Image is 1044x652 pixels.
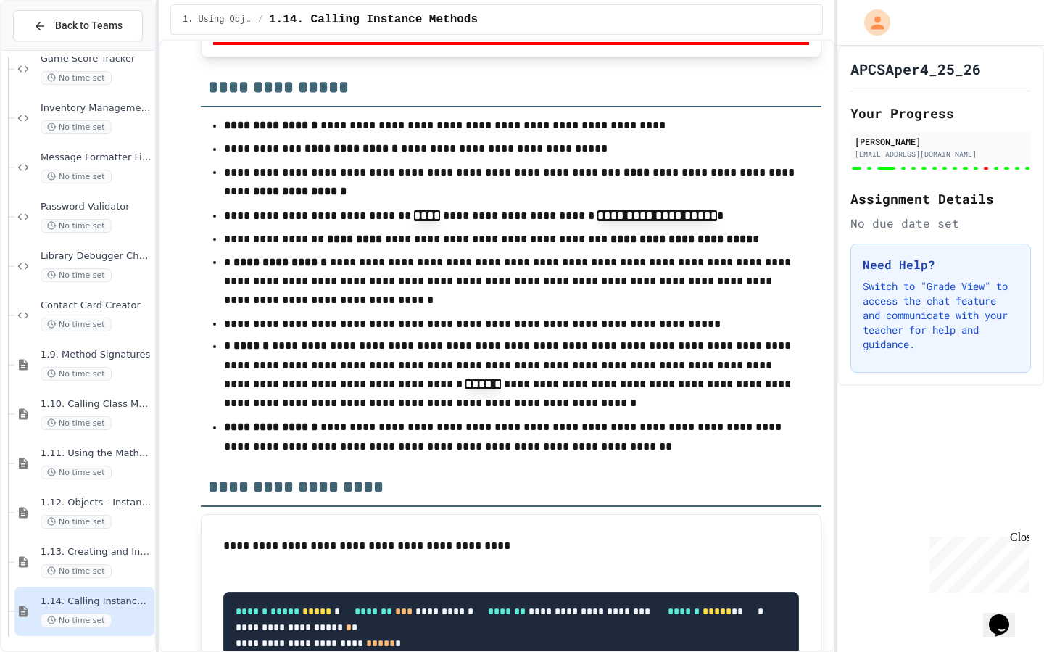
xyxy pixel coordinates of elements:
[850,215,1031,232] div: No due date set
[13,10,143,41] button: Back to Teams
[41,250,152,263] span: Library Debugger Challenge
[41,497,152,509] span: 1.12. Objects - Instances of Classes
[41,367,112,381] span: No time set
[41,102,152,115] span: Inventory Management System
[41,614,112,627] span: No time set
[41,398,152,410] span: 1.10. Calling Class Methods
[41,447,152,460] span: 1.11. Using the Math Class
[269,11,478,28] span: 1.14. Calling Instance Methods
[855,149,1027,160] div: [EMAIL_ADDRESS][DOMAIN_NAME]
[41,268,112,282] span: No time set
[41,349,152,361] span: 1.9. Method Signatures
[863,256,1019,273] h3: Need Help?
[258,14,263,25] span: /
[850,189,1031,209] h2: Assignment Details
[6,6,100,92] div: Chat with us now!Close
[41,71,112,85] span: No time set
[924,531,1029,593] iframe: chat widget
[855,135,1027,148] div: [PERSON_NAME]
[41,300,152,312] span: Contact Card Creator
[983,594,1029,637] iframe: chat widget
[183,14,252,25] span: 1. Using Objects and Methods
[41,120,112,134] span: No time set
[41,152,152,164] span: Message Formatter Fixer
[849,6,894,39] div: My Account
[41,595,152,608] span: 1.14. Calling Instance Methods
[863,279,1019,352] p: Switch to "Grade View" to access the chat feature and communicate with your teacher for help and ...
[41,416,112,430] span: No time set
[41,53,152,65] span: Game Score Tracker
[41,564,112,578] span: No time set
[850,59,981,79] h1: APCSAper4_25_26
[41,201,152,213] span: Password Validator
[41,170,112,183] span: No time set
[850,103,1031,123] h2: Your Progress
[41,515,112,529] span: No time set
[55,18,123,33] span: Back to Teams
[41,466,112,479] span: No time set
[41,318,112,331] span: No time set
[41,546,152,558] span: 1.13. Creating and Initializing Objects: Constructors
[41,219,112,233] span: No time set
